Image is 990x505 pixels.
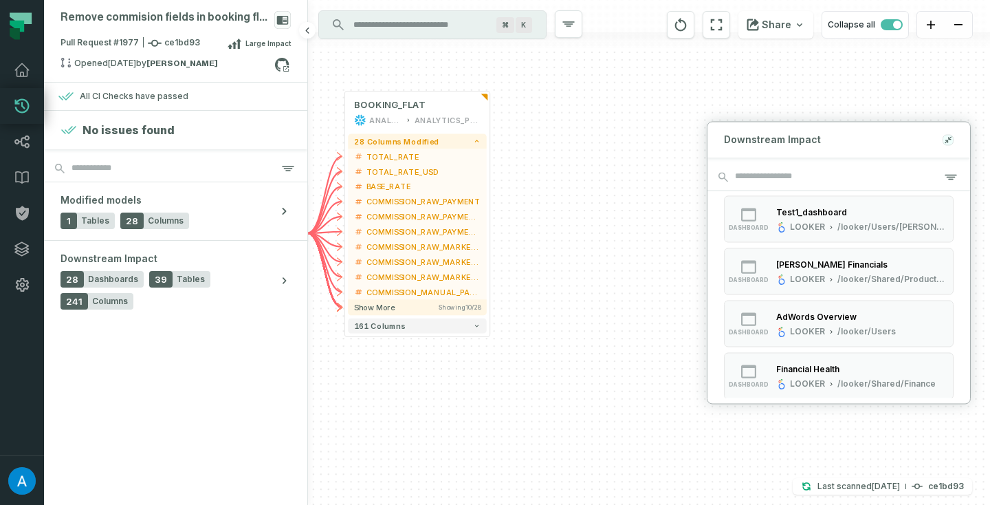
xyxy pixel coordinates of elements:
[366,211,481,222] span: COMMISSION_RAW_PAYMENT_EUR
[8,467,36,495] img: avatar of Adekunle Babatunde
[148,215,184,226] span: Columns
[60,252,157,266] span: Downstream Impact
[354,242,363,251] span: float
[496,17,514,33] span: Press ⌘ + K to focus the search bar
[307,171,342,233] g: Edge from 02459b7271d0e1ea90d0b191ee51783e to 809e3e11330a865e66dcb4cafb5bb8e0
[817,480,900,493] p: Last scanned
[80,91,188,102] div: All CI Checks have passed
[348,164,487,179] button: TOTAL_RATE_USD
[354,197,363,206] span: float
[724,195,954,242] button: dashboardLOOKER/looker/Users/[PERSON_NAME]
[60,11,269,24] div: Remove commision fields in booking flat
[354,257,363,266] span: float
[729,224,769,231] span: dashboard
[872,481,900,491] relative-time: Aug 20, 2025, 9:45 PM EDT
[724,248,954,294] button: dashboardLOOKER/looker/Shared/Product Group:: [PERSON_NAME]/Finance
[60,193,142,207] span: Modified models
[354,167,363,176] span: decimal
[366,181,481,192] span: BASE_RATE
[837,326,896,337] div: /looker/Users
[439,303,481,311] span: Showing 10 / 28
[120,213,144,229] span: 28
[60,271,84,288] span: 28
[299,22,316,39] button: Hide browsing panel
[724,133,821,147] span: Downstream Impact
[354,288,363,297] span: float
[516,17,532,33] span: Press ⌘ + K to focus the search bar
[177,274,205,285] span: Tables
[793,478,972,495] button: Last scanned[DATE] 9:45:20 PMce1bd93
[776,364,839,374] div: Financial Health
[354,152,363,161] span: decimal
[724,352,954,399] button: dashboardLOOKER/looker/Shared/Finance
[369,114,402,127] div: ANALYTICS
[729,277,769,283] span: dashboard
[790,378,825,389] div: LOOKER
[790,326,825,337] div: LOOKER
[149,271,173,288] span: 39
[92,296,128,307] span: Columns
[354,212,363,221] span: float
[348,224,487,239] button: COMMISSION_RAW_PAYMENT_USD
[348,149,487,164] button: TOTAL_RATE
[917,12,945,39] button: zoom in
[354,182,363,191] span: decimal
[366,241,481,252] span: COMMISSION_RAW_MARKETING
[354,227,363,236] span: float
[60,293,88,310] span: 241
[348,179,487,194] button: BASE_RATE
[354,137,439,146] span: 28 columns modified
[44,182,307,240] button: Modified models1Tables28Columns
[60,36,200,50] span: Pull Request #1977 ce1bd93
[738,11,813,39] button: Share
[348,194,487,209] button: COMMISSION_RAW_PAYMENT
[776,312,857,322] div: AdWords Overview
[724,300,954,347] button: dashboardLOOKER/looker/Users
[790,222,825,233] div: LOOKER
[354,99,426,111] span: BOOKING_FLAT
[307,233,342,277] g: Edge from 02459b7271d0e1ea90d0b191ee51783e to 809e3e11330a865e66dcb4cafb5bb8e0
[366,166,481,177] span: TOTAL_RATE_USD
[44,241,307,321] button: Downstream Impact28Dashboards39Tables241Columns
[366,196,481,207] span: COMMISSION_RAW_PAYMENT
[822,11,909,39] button: Collapse all
[245,38,291,49] span: Large Impact
[348,255,487,270] button: COMMISSION_RAW_MARKETING_EUR
[366,151,481,162] span: TOTAL_RATE
[348,239,487,255] button: COMMISSION_RAW_MARKETING
[60,213,77,229] span: 1
[348,284,487,299] button: COMMISSION_MANUAL_PAYMENT
[415,114,481,127] div: ANALYTICS_PROD
[307,217,342,233] g: Edge from 02459b7271d0e1ea90d0b191ee51783e to 809e3e11330a865e66dcb4cafb5bb8e0
[945,12,972,39] button: zoom out
[348,270,487,285] button: COMMISSION_RAW_MARKETING_USD
[366,271,481,282] span: COMMISSION_RAW_MARKETING_USD
[776,207,847,217] div: Test1_dashboard
[88,274,138,285] span: Dashboards
[146,59,218,67] strong: Adekunle Babatunde (adekunleba)
[60,57,274,74] div: Opened by
[729,381,769,388] span: dashboard
[348,299,487,314] button: Show moreShowing10/28
[837,274,945,285] div: /looker/Shared/Product Group:: BoVio/Finance
[366,286,481,297] span: COMMISSION_MANUAL_PAYMENT
[776,259,888,270] div: [PERSON_NAME] Financials
[354,272,363,281] span: float
[790,274,825,285] div: LOOKER
[837,222,945,233] div: /looker/Users/Kostiantyn Ievdokimov
[354,303,395,312] span: Show more
[366,226,481,237] span: COMMISSION_RAW_PAYMENT_USD
[273,56,291,74] a: View on github
[729,329,769,336] span: dashboard
[354,321,405,330] span: 161 columns
[366,256,481,267] span: COMMISSION_RAW_MARKETING_EUR
[348,209,487,224] button: COMMISSION_RAW_PAYMENT_EUR
[81,215,109,226] span: Tables
[82,122,175,138] h4: No issues found
[837,378,936,389] div: /looker/Shared/Finance
[928,482,964,491] h4: ce1bd93
[108,58,136,68] relative-time: Aug 19, 2025, 2:51 PM EDT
